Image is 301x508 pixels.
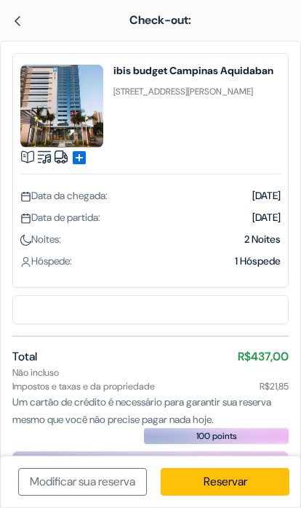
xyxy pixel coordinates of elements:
[71,149,88,166] span: add_box
[20,233,61,246] span: Noites:
[37,150,52,164] img: music.svg
[235,254,281,267] span: 1 Hóspede
[20,257,31,267] img: user_icon.svg
[12,366,289,393] div: Não incluso Impostos e taxas e da propriedade
[260,379,289,393] span: R$21,85
[238,348,289,366] span: R$437,00
[113,86,253,97] small: [STREET_ADDRESS][PERSON_NAME]
[196,430,237,443] span: 100 points
[252,189,281,202] span: [DATE]
[20,213,31,224] img: calendar.svg
[113,65,273,76] h4: ibis budget Campinas Aquidaban
[71,148,88,164] a: add_box
[161,468,289,496] a: Reservar
[20,191,31,202] img: calendar.svg
[12,395,271,426] span: Um cartão de crédito é necessário para garantir sua reserva mesmo que você não precise pagar nada...
[20,254,72,267] span: Hóspede:
[12,349,37,364] span: Total
[129,12,191,28] span: Check-out:
[18,468,147,496] a: Modificar sua reserva
[20,150,35,164] img: book.svg
[12,15,23,27] img: left_arrow.svg
[54,150,68,164] img: truck.svg
[20,189,108,202] span: Data da chegada:
[20,211,100,224] span: Data de partida:
[244,233,281,246] span: 2 Noites
[252,211,281,224] span: [DATE]
[20,235,31,246] img: moon.svg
